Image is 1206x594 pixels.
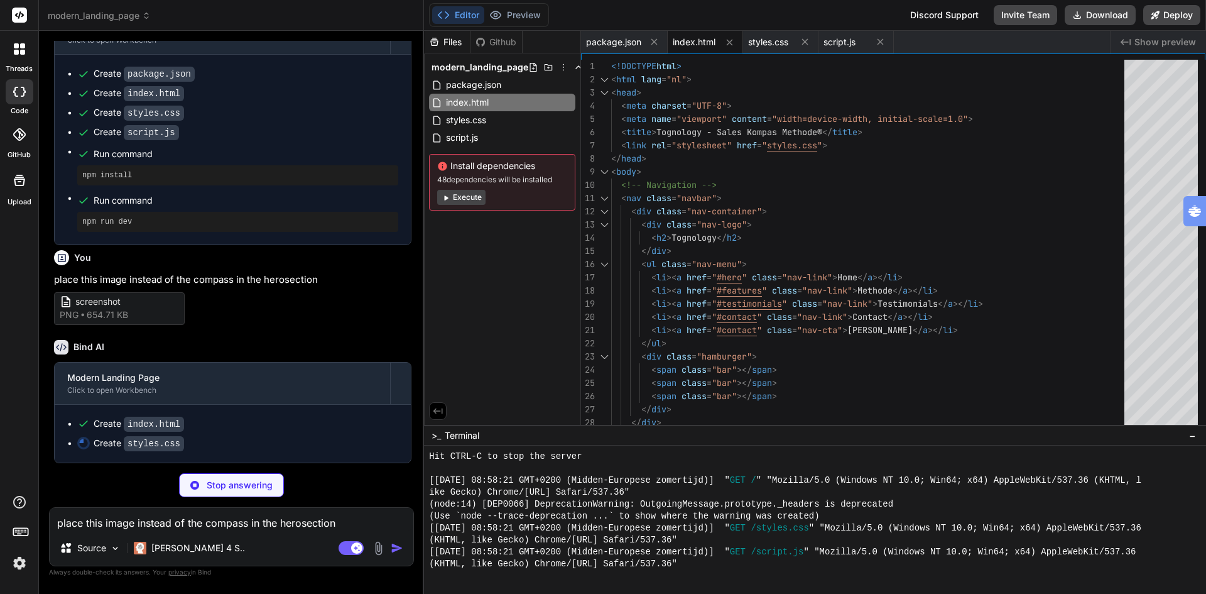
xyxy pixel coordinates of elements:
span: class [772,285,797,296]
span: Testimonials [877,298,938,309]
span: meta [626,113,646,124]
span: " [742,272,747,283]
span: li [943,324,953,336]
span: < [651,232,656,243]
span: > [978,298,983,309]
span: class [682,390,707,402]
pre: npm run dev [82,217,393,227]
span: div [651,245,666,256]
span: <!-- Navigation --> [621,179,717,190]
span: " [762,140,767,151]
label: code [11,106,28,116]
span: </ [822,126,832,138]
span: < [651,377,656,388]
span: class [767,324,792,336]
span: div [646,219,661,230]
span: = [817,298,822,309]
span: = [682,206,687,217]
span: " [712,285,717,296]
span: name [651,113,671,124]
span: "bar" [712,364,737,375]
div: Create [94,67,195,80]
button: Preview [484,6,546,24]
span: li [923,285,933,296]
span: = [777,272,782,283]
span: href [687,298,707,309]
img: Claude 4 Sonnet [134,542,146,554]
button: Deploy [1143,5,1200,25]
div: Github [470,36,522,48]
span: href [687,324,707,336]
code: script.js [124,125,179,140]
span: > [822,140,827,151]
span: lang [641,74,661,85]
span: png [60,309,79,321]
span: < [651,324,656,336]
div: Create [94,126,179,139]
span: < [611,166,616,177]
span: > [847,311,852,322]
span: < [651,390,656,402]
span: class [666,351,692,362]
span: ></ [903,311,918,322]
div: 8 [581,152,595,165]
span: = [687,258,692,270]
div: 18 [581,284,595,297]
div: 14 [581,231,595,245]
span: < [651,272,656,283]
span: = [661,74,666,85]
span: "nav-link" [822,298,872,309]
span: > [842,324,847,336]
span: </ [913,324,923,336]
span: = [707,285,712,296]
span: > [953,324,958,336]
button: Download [1065,5,1136,25]
span: < [621,192,626,204]
span: </ [888,311,898,322]
span: "nav-cta" [797,324,842,336]
span: >< [666,285,676,296]
div: 3 [581,86,595,99]
span: class [682,364,707,375]
div: Click to collapse the range. [596,165,612,179]
span: " [757,311,762,322]
span: ></ [737,364,752,375]
span: Tognology [671,232,717,243]
div: Click to collapse the range. [596,218,612,231]
div: 10 [581,179,595,192]
span: > [852,285,857,296]
span: [PERSON_NAME] [847,324,913,336]
span: > [636,166,641,177]
span: head [621,153,641,164]
div: 23 [581,350,595,363]
span: > [687,74,692,85]
span: Run command [94,148,398,160]
span: " [712,298,717,309]
span: < [641,258,646,270]
span: index.html [445,95,490,110]
span: = [792,324,797,336]
span: > [933,285,938,296]
span: " [712,272,717,283]
pre: npm install [82,170,393,180]
span: styles.css [748,36,788,48]
span: href [737,140,757,151]
span: "UTF-8" [692,100,727,111]
span: < [651,285,656,296]
span: "nav-menu" [692,258,742,270]
span: = [757,140,762,151]
span: class [767,311,792,322]
span: Contact [852,311,888,322]
span: Install dependencies [437,160,567,172]
span: script.js [445,130,479,145]
span: <!DOCTYPE [611,60,656,72]
span: < [621,126,626,138]
code: styles.css [124,106,184,121]
span: class [666,219,692,230]
span: 48 dependencies will be installed [437,175,567,185]
span: "bar" [712,390,737,402]
span: package.json [586,36,641,48]
span: styles.css [767,140,817,151]
span: </ [938,298,948,309]
span: a [903,285,908,296]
